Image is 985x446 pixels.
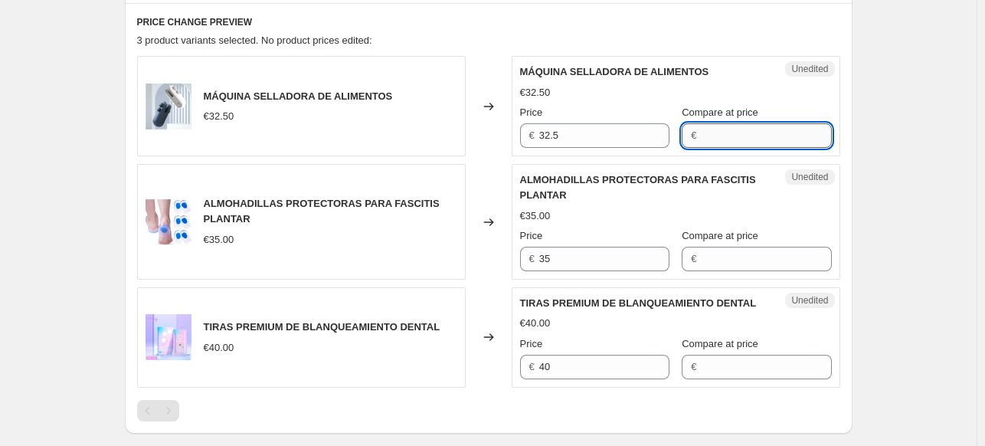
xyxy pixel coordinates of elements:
div: €35.00 [520,208,551,224]
span: € [529,361,535,372]
span: € [529,253,535,264]
span: Price [520,107,543,118]
span: € [529,130,535,141]
span: Unedited [791,63,828,75]
span: MÁQUINA SELLADORA DE ALIMENTOS [520,66,709,77]
img: 1_f096ce8c-26b5-4c4d-a959-725245f71d16_80x.jpg [146,199,191,245]
img: 5_80x.jpg [146,84,191,130]
span: 3 product variants selected. No product prices edited: [137,34,372,46]
span: Unedited [791,171,828,183]
span: TIRAS PREMIUM DE BLANQUEAMIENTO DENTAL [204,321,440,333]
img: 1_80x.png [146,314,191,360]
span: ALMOHADILLAS PROTECTORAS PARA FASCITIS PLANTAR [204,198,440,225]
span: Price [520,338,543,349]
span: € [691,253,696,264]
span: MÁQUINA SELLADORA DE ALIMENTOS [204,90,393,102]
div: €35.00 [204,232,234,248]
span: Unedited [791,294,828,307]
nav: Pagination [137,400,179,421]
span: Price [520,230,543,241]
span: TIRAS PREMIUM DE BLANQUEAMIENTO DENTAL [520,297,757,309]
span: € [691,130,696,141]
span: Compare at price [682,107,758,118]
div: €40.00 [204,340,234,356]
span: € [691,361,696,372]
span: Compare at price [682,230,758,241]
h6: PRICE CHANGE PREVIEW [137,16,840,28]
div: €32.50 [520,85,551,100]
span: ALMOHADILLAS PROTECTORAS PARA FASCITIS PLANTAR [520,174,756,201]
span: Compare at price [682,338,758,349]
div: €40.00 [520,316,551,331]
div: €32.50 [204,109,234,124]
